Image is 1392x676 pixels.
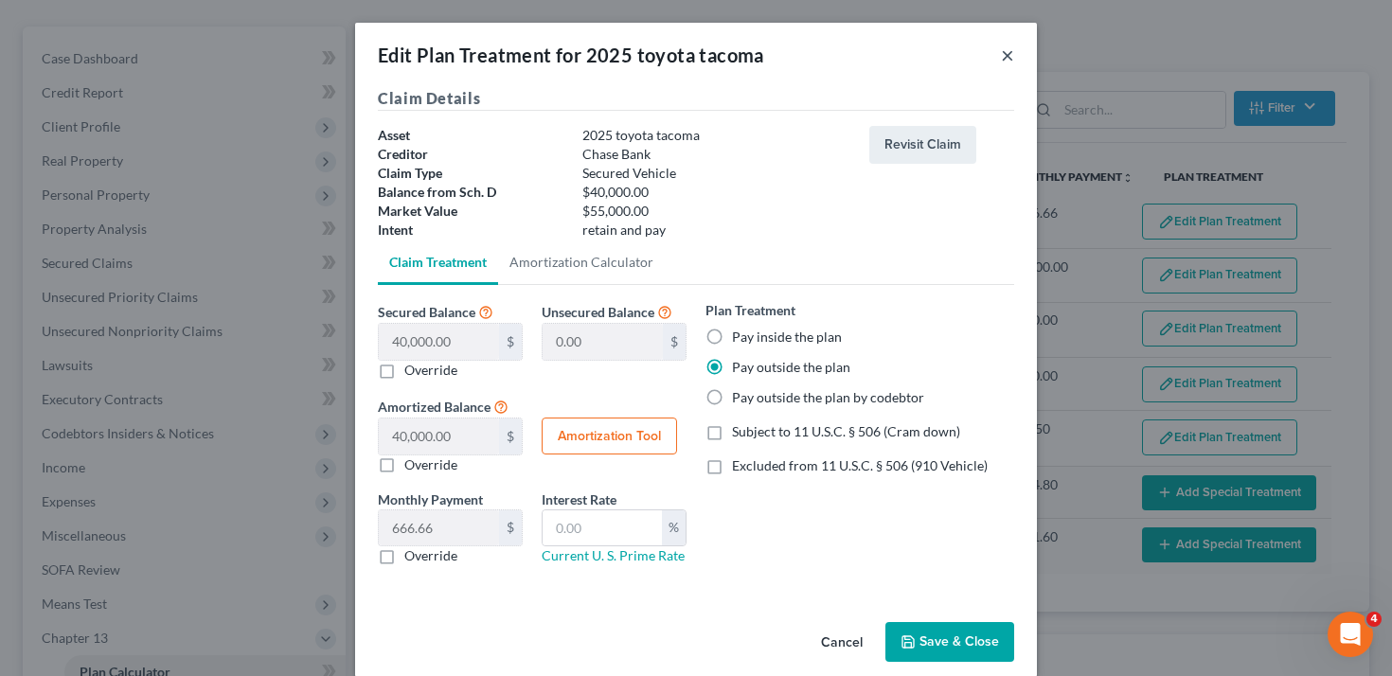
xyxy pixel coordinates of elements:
[543,510,662,546] input: 0.00
[542,304,654,320] span: Unsecured Balance
[498,240,665,285] a: Amortization Calculator
[379,418,499,454] input: 0.00
[368,202,573,221] div: Market Value
[1366,612,1382,627] span: 4
[662,510,686,546] div: %
[543,324,663,360] input: 0.00
[378,489,483,509] label: Monthly Payment
[499,510,522,546] div: $
[378,42,764,68] div: Edit Plan Treatment for 2025 toyota tacoma
[732,457,988,473] span: Excluded from 11 U.S.C. § 506 (910 Vehicle)
[368,221,573,240] div: Intent
[705,300,795,320] label: Plan Treatment
[542,547,685,563] a: Current U. S. Prime Rate
[379,510,499,546] input: 0.00
[573,164,860,183] div: Secured Vehicle
[368,164,573,183] div: Claim Type
[732,358,850,377] label: Pay outside the plan
[573,145,860,164] div: Chase Bank
[404,455,457,474] label: Override
[806,624,878,662] button: Cancel
[404,546,457,565] label: Override
[869,126,976,164] button: Revisit Claim
[378,399,491,415] span: Amortized Balance
[732,388,924,407] label: Pay outside the plan by codebtor
[378,240,498,285] a: Claim Treatment
[1328,612,1373,657] iframe: Intercom live chat
[404,361,457,380] label: Override
[378,87,1014,111] h5: Claim Details
[368,183,573,202] div: Balance from Sch. D
[573,202,860,221] div: $55,000.00
[573,183,860,202] div: $40,000.00
[573,126,860,145] div: 2025 toyota tacoma
[499,324,522,360] div: $
[663,324,686,360] div: $
[732,328,842,347] label: Pay inside the plan
[885,622,1014,662] button: Save & Close
[378,304,475,320] span: Secured Balance
[499,418,522,454] div: $
[573,221,860,240] div: retain and pay
[368,126,573,145] div: Asset
[732,423,960,439] span: Subject to 11 U.S.C. § 506 (Cram down)
[379,324,499,360] input: 0.00
[1001,44,1014,66] button: ×
[368,145,573,164] div: Creditor
[542,418,677,455] button: Amortization Tool
[542,489,616,509] label: Interest Rate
